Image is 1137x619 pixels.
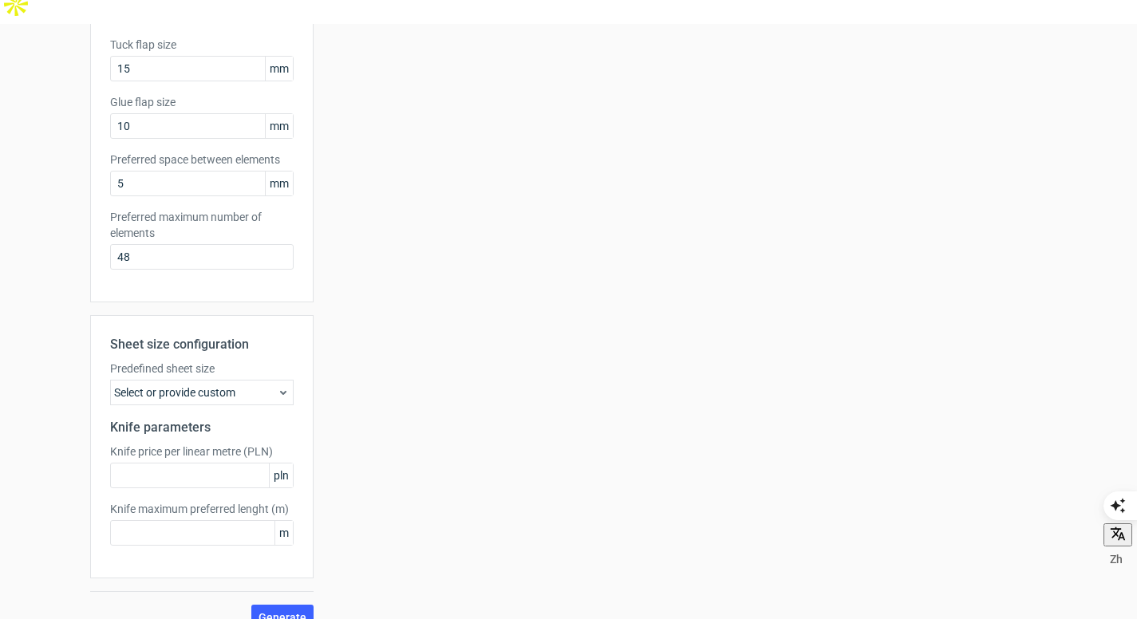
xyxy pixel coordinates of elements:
[110,361,294,377] label: Predefined sheet size
[265,57,293,81] span: mm
[110,94,294,110] label: Glue flap size
[274,521,293,545] span: m
[265,172,293,195] span: mm
[110,380,294,405] div: Select or provide custom
[110,152,294,168] label: Preferred space between elements
[269,463,293,487] span: pln
[110,209,294,241] label: Preferred maximum number of elements
[110,335,294,354] h2: Sheet size configuration
[110,418,294,437] h2: Knife parameters
[110,501,294,517] label: Knife maximum preferred lenght (m)
[110,444,294,459] label: Knife price per linear metre (PLN)
[265,114,293,138] span: mm
[110,37,294,53] label: Tuck flap size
